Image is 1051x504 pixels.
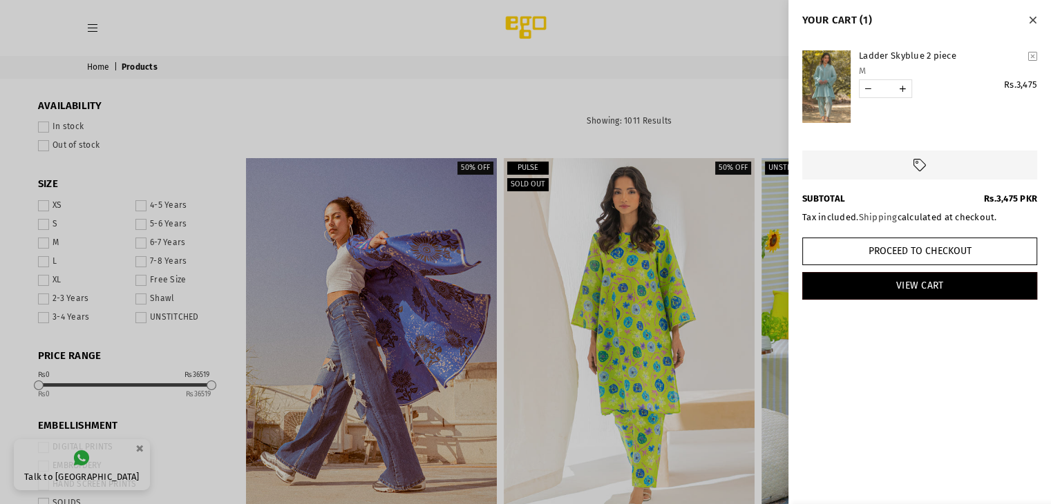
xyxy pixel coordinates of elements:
[1025,10,1041,28] button: Close
[859,50,1023,62] a: Ladder Skyblue 2 piece
[859,79,912,98] quantity-input: Quantity
[1004,79,1037,90] span: Rs.3,475
[802,238,1037,265] button: Proceed to Checkout
[859,66,1037,76] div: M
[802,272,1037,300] a: View Cart
[802,212,1037,224] div: Tax included. calculated at checkout.
[802,14,1037,26] h4: YOUR CART (1)
[984,193,1037,204] span: Rs.3,475 PKR
[858,212,897,222] a: Shipping
[802,193,845,205] b: SUBTOTAL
